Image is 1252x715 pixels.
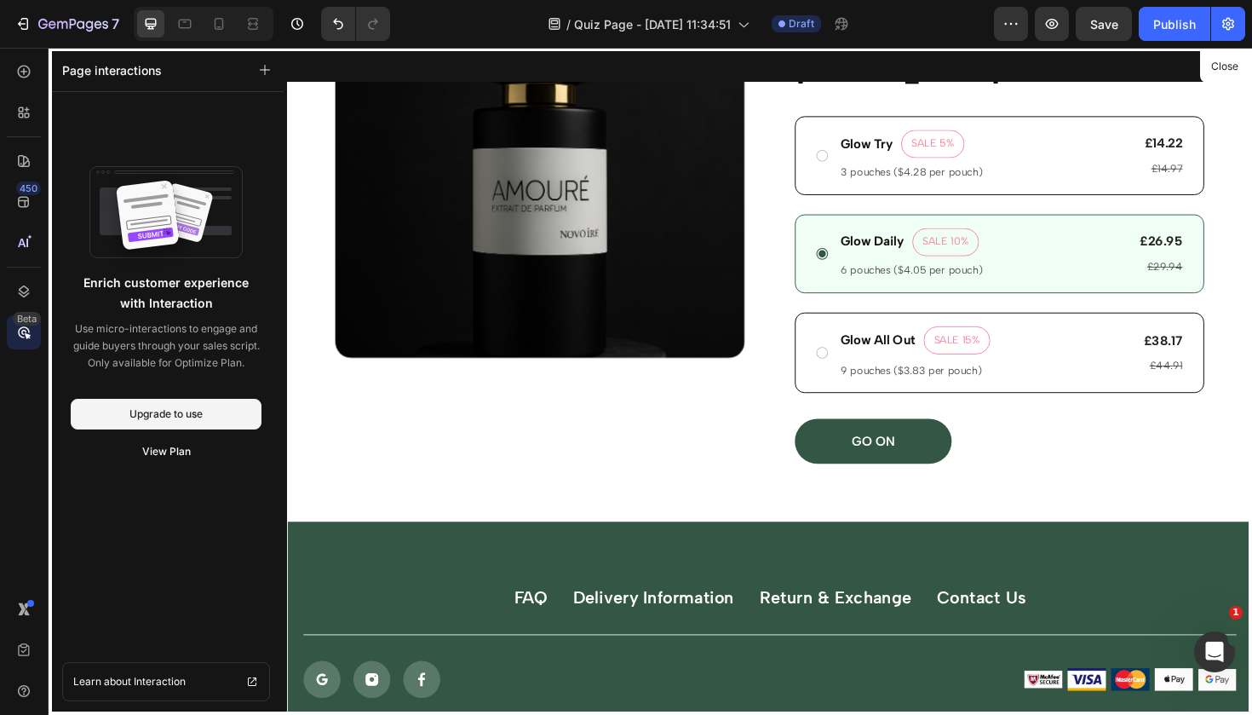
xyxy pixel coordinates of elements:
span: Save [1090,17,1118,32]
div: 450 [16,182,41,195]
button: 7 [7,7,127,41]
div: Undo/Redo [321,7,390,41]
span: Learn about Interaction [73,673,186,690]
a: Learn about Interaction [62,662,270,701]
div: Upgrade to use [129,407,203,422]
button: View Plan [71,436,261,467]
span: 1 [1229,606,1243,620]
button: Save [1076,7,1132,41]
p: 7 [112,14,119,34]
button: Upgrade to use [71,399,261,430]
p: Use micro-interactions to engage and guide buyers through your sales script. [71,320,261,355]
div: View Plan [142,444,191,459]
iframe: Design area [287,48,1252,715]
p: Page interactions [62,61,162,79]
span: Draft [789,16,814,32]
button: Close [1203,55,1245,79]
span: / [566,15,571,33]
p: Enrich customer experience with Interaction [74,273,258,314]
div: Publish [1153,15,1196,33]
button: Publish [1139,7,1210,41]
span: Quiz Page - [DATE] 11:34:51 [574,15,731,33]
iframe: Intercom live chat [1194,631,1235,672]
div: Beta [13,312,41,326]
p: Only available for Optimize Plan. [71,355,261,372]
